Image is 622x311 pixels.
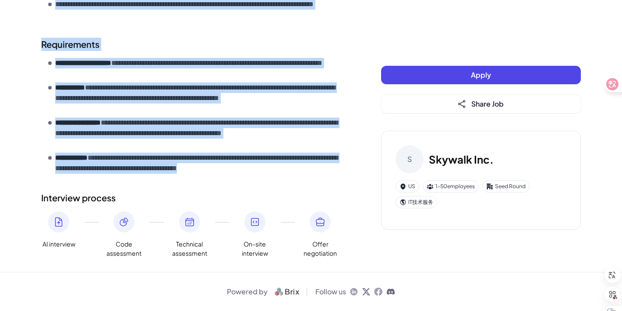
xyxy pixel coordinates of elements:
button: Share Job [381,95,581,113]
span: Code assessment [106,240,141,258]
div: S [396,145,424,173]
span: Offer negotiation [303,240,338,258]
div: US [396,180,419,193]
span: AI interview [42,240,75,249]
div: Seed Round [482,180,530,193]
h3: Skywalk Inc. [429,151,494,167]
div: IT技术服务 [396,196,437,208]
div: 1-50 employees [423,180,479,193]
span: Technical assessment [172,240,207,258]
span: Apply [471,70,491,79]
span: Follow us [315,286,346,297]
h2: Interview process [41,191,346,204]
h2: Requirements [41,38,346,51]
span: Share Job [471,99,504,108]
span: On-site interview [237,240,272,258]
img: logo [271,286,303,297]
button: Apply [381,66,581,84]
span: Powered by [227,286,268,297]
